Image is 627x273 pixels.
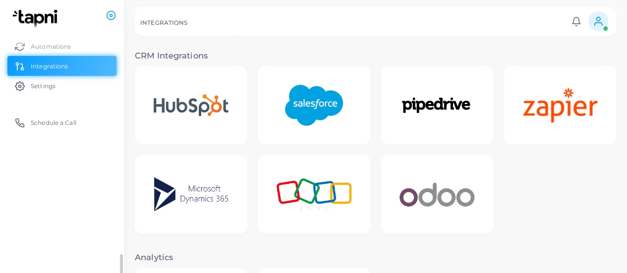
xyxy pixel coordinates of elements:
span: Schedule a Call [31,118,76,127]
img: Salesforce [274,74,353,136]
img: Zapier [512,78,608,133]
img: Hubspot [143,84,239,126]
img: Microsoft Dynamics [143,164,239,224]
a: Automations [7,36,116,56]
img: Pipedrive [389,85,485,126]
span: Integrations [31,62,68,71]
img: Zoho [266,168,362,221]
span: Settings [31,82,56,91]
span: Configurations [12,25,59,31]
h5: INTEGRATIONS [140,19,187,26]
img: Odoo [389,167,485,222]
a: Integrations [7,56,116,76]
span: Automations [31,42,71,51]
h3: CRM Integrations [135,51,616,61]
img: logo [9,9,64,28]
a: Schedule a Call [7,112,116,132]
h3: Analytics [135,253,616,263]
a: Settings [7,76,116,96]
